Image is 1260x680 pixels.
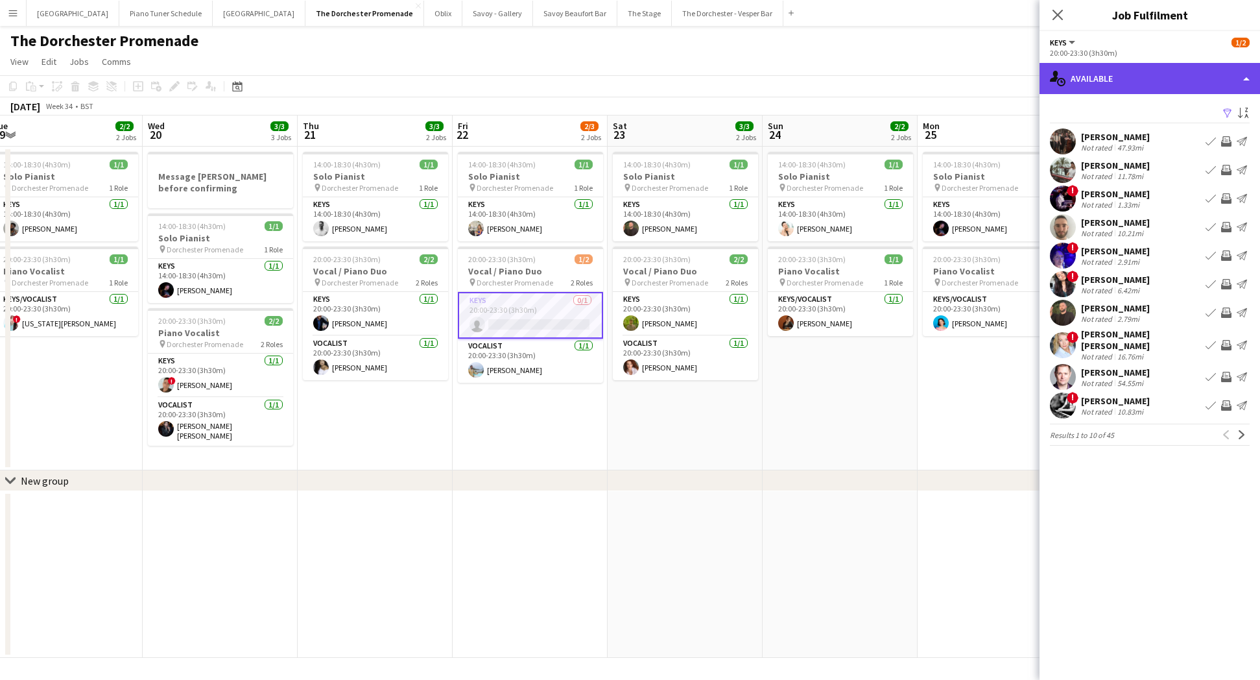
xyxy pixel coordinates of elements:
h3: Solo Pianist [303,171,448,182]
span: 14:00-18:30 (4h30m) [3,160,71,169]
div: 20:00-23:30 (3h30m)1/2Vocal / Piano Duo Dorchester Promenade2 RolesKeys0/120:00-23:30 (3h30m) Voc... [458,247,603,383]
button: The Dorchester Promenade [305,1,424,26]
h3: Vocal / Piano Duo [303,265,448,277]
span: Dorchester Promenade [167,339,243,349]
div: 20:00-23:30 (3h30m)1/1Piano Vocalist Dorchester Promenade1 RoleKeys/Vocalist1/120:00-23:30 (3h30m... [768,247,913,336]
div: Not rated [1081,407,1115,417]
span: 1 Role [729,183,748,193]
button: The Stage [617,1,672,26]
span: 1 Role [264,245,283,254]
div: [PERSON_NAME] [1081,245,1150,257]
span: Sun [768,120,783,132]
a: Jobs [64,53,94,70]
h3: Piano Vocalist [148,327,293,339]
app-job-card: 14:00-18:30 (4h30m)1/1Solo Pianist Dorchester Promenade1 RoleKeys1/114:00-18:30 (4h30m)[PERSON_NAME] [458,152,603,241]
div: Not rated [1081,352,1115,361]
span: Dorchester Promenade [167,245,243,254]
span: 1/1 [885,160,903,169]
div: [PERSON_NAME] [1081,302,1150,314]
span: 1 Role [884,278,903,287]
div: 54.55mi [1115,378,1146,388]
app-job-card: 14:00-18:30 (4h30m)1/1Solo Pianist Dorchester Promenade1 RoleKeys1/114:00-18:30 (4h30m)[PERSON_NAME] [768,152,913,241]
div: Not rated [1081,378,1115,388]
app-card-role: Keys1/120:00-23:30 (3h30m)[PERSON_NAME] [303,292,448,336]
span: 1 Role [419,183,438,193]
span: 22 [456,127,468,142]
span: 14:00-18:30 (4h30m) [778,160,846,169]
button: The Dorchester - Vesper Bar [672,1,783,26]
span: Dorchester Promenade [787,278,863,287]
app-card-role: Vocalist1/120:00-23:30 (3h30m)[PERSON_NAME] [303,336,448,380]
div: [PERSON_NAME] [1081,131,1150,143]
div: BST [80,101,93,111]
span: Keys [1050,38,1067,47]
span: 24 [766,127,783,142]
div: 2 Jobs [736,132,756,142]
button: Savoy - Gallery [462,1,533,26]
span: ! [168,377,176,385]
app-card-role: Keys/Vocalist1/120:00-23:30 (3h30m)[PERSON_NAME] [923,292,1068,336]
span: 14:00-18:30 (4h30m) [468,160,536,169]
button: Oblix [424,1,462,26]
div: [PERSON_NAME] [1081,367,1150,378]
div: 11.78mi [1115,171,1146,181]
span: ! [1067,332,1078,343]
app-card-role: Keys1/114:00-18:30 (4h30m)[PERSON_NAME] [923,197,1068,241]
span: Comms [102,56,131,67]
h3: Solo Pianist [613,171,758,182]
h3: Piano Vocalist [923,265,1068,277]
div: 2.79mi [1115,314,1142,324]
div: 14:00-18:30 (4h30m)1/1Solo Pianist Dorchester Promenade1 RoleKeys1/114:00-18:30 (4h30m)[PERSON_NAME] [303,152,448,241]
div: 20:00-23:30 (3h30m)1/1Piano Vocalist Dorchester Promenade1 RoleKeys/Vocalist1/120:00-23:30 (3h30m... [923,247,1068,336]
div: 47.93mi [1115,143,1146,152]
span: 1 Role [884,183,903,193]
div: Not rated [1081,257,1115,267]
app-card-role: Vocalist1/120:00-23:30 (3h30m)[PERSON_NAME] [PERSON_NAME] [148,398,293,446]
span: 20:00-23:30 (3h30m) [468,254,536,264]
span: ! [13,315,21,323]
div: 10.21mi [1115,228,1146,238]
app-card-role: Keys1/114:00-18:30 (4h30m)[PERSON_NAME] [458,197,603,241]
span: 14:00-18:30 (4h30m) [313,160,381,169]
span: Dorchester Promenade [477,183,553,193]
div: [PERSON_NAME] [PERSON_NAME] [1081,328,1200,352]
span: Dorchester Promenade [12,183,88,193]
span: ! [1067,271,1078,282]
span: 20:00-23:30 (3h30m) [933,254,1001,264]
span: Dorchester Promenade [632,183,708,193]
div: 20:00-23:30 (3h30m)2/2Piano Vocalist Dorchester Promenade2 RolesKeys1/120:00-23:30 (3h30m)![PERSO... [148,308,293,446]
div: Not rated [1081,314,1115,324]
span: 2/2 [730,254,748,264]
span: 1/1 [420,160,438,169]
span: 1/1 [575,160,593,169]
div: [PERSON_NAME] [1081,217,1150,228]
div: 10.83mi [1115,407,1146,417]
app-card-role: Vocalist1/120:00-23:30 (3h30m)[PERSON_NAME] [458,339,603,383]
app-job-card: Message [PERSON_NAME] before confirming [148,152,293,208]
span: 1 Role [109,278,128,287]
div: 2 Jobs [891,132,911,142]
span: 1/1 [730,160,748,169]
span: 14:00-18:30 (4h30m) [933,160,1001,169]
div: 14:00-18:30 (4h30m)1/1Solo Pianist Dorchester Promenade1 RoleKeys1/114:00-18:30 (4h30m)[PERSON_NAME] [613,152,758,241]
h3: Solo Pianist [148,232,293,244]
app-card-role: Keys0/120:00-23:30 (3h30m) [458,292,603,339]
app-card-role: Keys1/114:00-18:30 (4h30m)[PERSON_NAME] [613,197,758,241]
span: 3/3 [270,121,289,131]
app-job-card: 14:00-18:30 (4h30m)1/1Solo Pianist Dorchester Promenade1 RoleKeys1/114:00-18:30 (4h30m)[PERSON_NAME] [148,213,293,303]
span: 14:00-18:30 (4h30m) [158,221,226,231]
button: Piano Tuner Schedule [119,1,213,26]
div: Not rated [1081,171,1115,181]
div: 2.91mi [1115,257,1142,267]
app-card-role: Keys1/120:00-23:30 (3h30m)![PERSON_NAME] [148,354,293,398]
button: Keys [1050,38,1077,47]
div: [PERSON_NAME] [1081,160,1150,171]
a: Comms [97,53,136,70]
button: [GEOGRAPHIC_DATA] [213,1,305,26]
span: Edit [42,56,56,67]
span: 2/2 [115,121,134,131]
span: 20:00-23:30 (3h30m) [313,254,381,264]
div: Not rated [1081,285,1115,295]
div: 6.42mi [1115,285,1142,295]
